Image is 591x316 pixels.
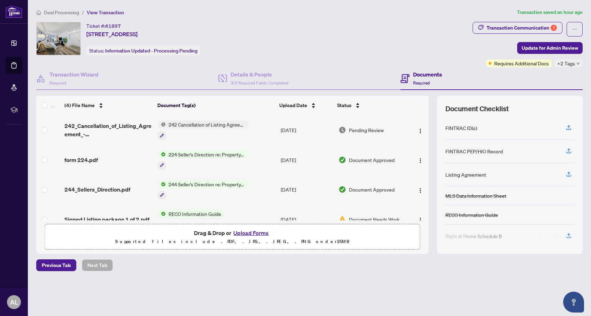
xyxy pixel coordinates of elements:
[45,224,420,250] span: Drag & Drop orUpload FormsSupported files include .PDF, .JPG, .JPEG, .PNG under25MB
[415,124,426,136] button: Logo
[494,59,549,67] span: Requires Additional Docs
[557,59,575,67] span: +2 Tags
[413,70,442,79] h4: Documents
[166,151,248,158] span: 224 Seller's Direction re: Property/Offers - Important Information for Seller Acknowledgement
[339,216,346,223] img: Document Status
[445,192,506,200] div: MLS Data Information Sheet
[349,156,395,164] span: Document Approved
[166,121,248,128] span: 242 Cancellation of Listing Agreement - Authority to Offer for Sale
[522,42,578,54] span: Update for Admin Review
[572,27,577,32] span: ellipsis
[105,23,121,29] span: 41897
[231,228,271,237] button: Upload Forms
[349,126,384,134] span: Pending Review
[158,121,248,139] button: Status Icon242 Cancellation of Listing Agreement - Authority to Offer for Sale
[86,46,200,55] div: Status:
[473,22,562,34] button: Transaction Communication1
[415,214,426,225] button: Logo
[445,232,502,240] div: Right at Home Schedule B
[64,156,98,164] span: form 224.pdf
[36,10,41,15] span: home
[158,151,166,158] img: Status Icon
[155,96,277,115] th: Document Tag(s)
[158,180,166,188] img: Status Icon
[37,22,80,55] img: IMG-C12252048_1.jpg
[279,102,307,109] span: Upload Date
[158,151,248,169] button: Status Icon224 Seller's Direction re: Property/Offers - Important Information for Seller Acknowle...
[64,185,130,194] span: 244_Sellers_Direction.pdf
[487,22,557,33] div: Transaction Communication
[64,215,149,224] span: Signed Listing package 1 of 2.pdf
[44,9,79,16] span: Deal Processing
[64,122,153,138] span: 242_Cancellation_of_Listing_Agreement_-_Authority_to_Offer_for_Sale_-_PropTx-[PERSON_NAME] - [DAT...
[231,70,288,79] h4: Details & People
[64,102,95,109] span: (4) File Name
[10,297,18,307] span: AL
[277,96,334,115] th: Upload Date
[339,186,346,193] img: Document Status
[517,8,583,16] article: Transaction saved an hour ago
[418,158,423,163] img: Logo
[576,62,580,65] span: down
[6,5,22,18] img: logo
[339,126,346,134] img: Document Status
[418,128,423,134] img: Logo
[563,292,584,313] button: Open asap
[86,30,138,38] span: [STREET_ADDRESS]
[49,70,99,79] h4: Transaction Wizard
[49,80,66,86] span: Required
[334,96,406,115] th: Status
[418,188,423,193] img: Logo
[445,171,486,178] div: Listing Agreement
[278,204,336,234] td: [DATE]
[551,25,557,31] div: 1
[339,156,346,164] img: Document Status
[49,237,416,246] p: Supported files include .PDF, .JPG, .JPEG, .PNG under 25 MB
[415,184,426,195] button: Logo
[158,121,166,128] img: Status Icon
[166,180,248,188] span: 244 Seller’s Direction re: Property/Offers
[445,147,503,155] div: FINTRAC PEP/HIO Record
[86,22,121,30] div: Ticket #:
[413,80,430,86] span: Required
[158,210,166,218] img: Status Icon
[278,145,336,175] td: [DATE]
[105,48,197,54] span: Information Updated - Processing Pending
[415,154,426,165] button: Logo
[445,211,498,219] div: RECO Information Guide
[445,104,509,114] span: Document Checklist
[278,115,336,145] td: [DATE]
[158,180,248,199] button: Status Icon244 Seller’s Direction re: Property/Offers
[62,96,155,115] th: (4) File Name
[82,8,84,16] li: /
[158,210,253,229] button: Status IconRECO Information Guide
[337,102,351,109] span: Status
[349,186,395,193] span: Document Approved
[278,175,336,205] td: [DATE]
[445,124,477,132] div: FINTRAC ID(s)
[231,80,288,86] span: 3/3 Required Fields Completed
[82,259,113,271] button: Next Tab
[36,259,76,271] button: Previous Tab
[87,9,124,16] span: View Transaction
[349,216,399,223] span: Document Needs Work
[418,217,423,223] img: Logo
[194,228,271,237] span: Drag & Drop or
[166,210,224,218] span: RECO Information Guide
[517,42,583,54] button: Update for Admin Review
[42,260,71,271] span: Previous Tab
